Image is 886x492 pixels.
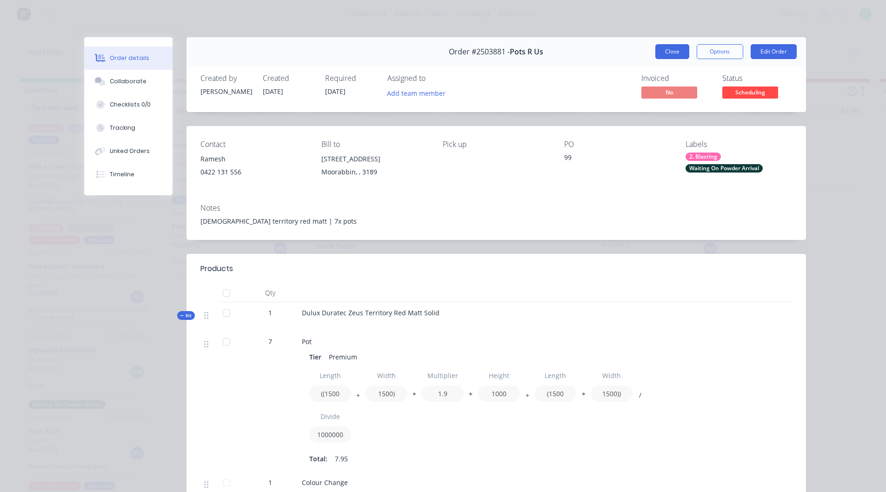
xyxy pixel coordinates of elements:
div: 0422 131 556 [200,166,307,179]
button: + [523,393,532,400]
div: Waiting On Powder Arrival [686,164,763,173]
div: Bill to [321,140,428,149]
div: Premium [325,350,361,364]
input: Label [591,367,633,384]
div: Order details [110,54,149,62]
span: [DATE] [263,87,283,96]
input: Value [309,426,351,443]
div: 99 [564,153,671,166]
div: PO [564,140,671,149]
button: Order details [84,47,173,70]
input: Label [309,367,351,384]
div: 2. Blasting [686,153,721,161]
button: Tracking [84,116,173,140]
div: Tracking [110,124,135,132]
div: Pick up [443,140,549,149]
button: Add team member [387,86,451,99]
span: Total: [309,454,327,464]
div: Linked Orders [110,147,150,155]
button: Scheduling [722,86,778,100]
button: Checklists 0/0 [84,93,173,116]
div: Notes [200,204,792,213]
span: 7.95 [335,454,348,464]
span: Pots R Us [510,47,543,56]
div: Ramesh [200,153,307,166]
div: Ramesh0422 131 556 [200,153,307,182]
div: Timeline [110,170,134,179]
span: [DATE] [325,87,346,96]
input: Value [309,386,351,402]
input: Label [366,367,407,384]
span: Scheduling [722,86,778,98]
input: Value [534,386,576,402]
button: Collaborate [84,70,173,93]
button: Close [655,44,689,59]
button: Add team member [382,86,450,99]
div: Tier [309,350,325,364]
div: Moorabbin, , 3189 [321,166,428,179]
span: Colour Change [302,478,348,487]
button: / [635,393,645,400]
div: Invoiced [641,74,711,83]
div: [STREET_ADDRESS]Moorabbin, , 3189 [321,153,428,182]
button: Options [697,44,743,59]
input: Label [478,367,520,384]
div: Products [200,263,233,274]
div: Required [325,74,376,83]
span: Kit [180,312,192,319]
button: Edit Order [751,44,797,59]
input: Value [366,386,407,402]
span: Dulux Duratec Zeus Territory Red Matt Solid [302,308,440,317]
div: [PERSON_NAME] [200,86,252,96]
span: 1 [268,308,272,318]
span: No [641,86,697,98]
div: Collaborate [110,77,147,86]
div: Assigned to [387,74,480,83]
input: Value [591,386,633,402]
span: 1 [268,478,272,487]
div: [STREET_ADDRESS] [321,153,428,166]
button: Timeline [84,163,173,186]
div: Kit [177,311,195,320]
div: [DEMOGRAPHIC_DATA] territory red matt | 7x pots [200,216,792,226]
div: Created [263,74,314,83]
div: Contact [200,140,307,149]
input: Value [422,386,464,402]
input: Value [478,386,520,402]
button: Linked Orders [84,140,173,163]
input: Label [309,408,351,425]
button: + [353,393,363,400]
div: Checklists 0/0 [110,100,151,109]
span: Pot [302,337,312,346]
input: Label [422,367,464,384]
div: Created by [200,74,252,83]
div: Qty [242,284,298,302]
input: Label [534,367,576,384]
div: Labels [686,140,792,149]
div: Status [722,74,792,83]
span: Order #2503881 - [449,47,510,56]
span: 7 [268,337,272,346]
